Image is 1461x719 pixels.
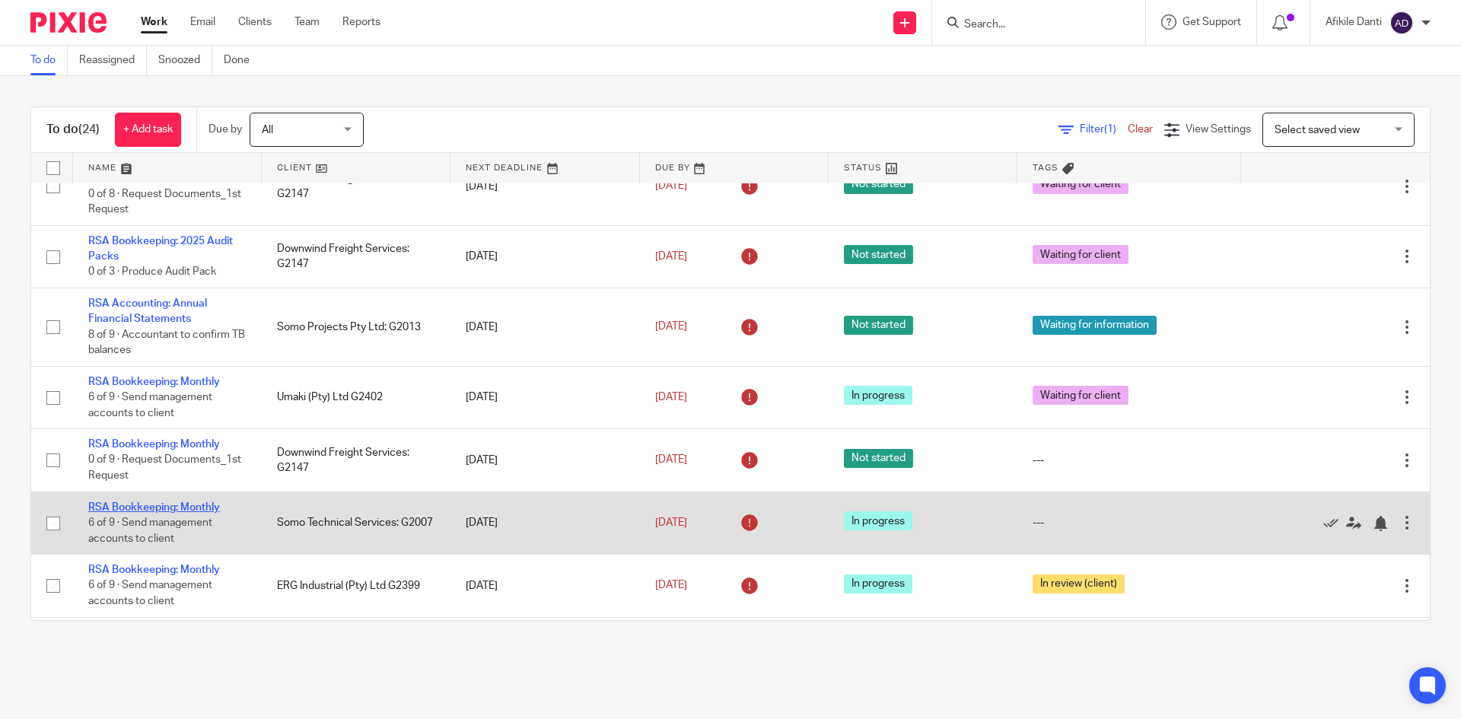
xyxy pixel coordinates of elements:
[238,14,272,30] a: Clients
[262,617,450,679] td: Foxinabox (Pty) Ltd G2401
[1033,453,1226,468] div: ---
[450,225,639,288] td: [DATE]
[88,236,233,262] a: RSA Bookkeeping: 2025 Audit Packs
[1080,124,1128,135] span: Filter
[655,581,687,591] span: [DATE]
[655,517,687,528] span: [DATE]
[844,449,913,468] span: Not started
[224,46,261,75] a: Done
[1323,515,1346,530] a: Mark as done
[655,322,687,332] span: [DATE]
[1275,125,1360,135] span: Select saved view
[88,517,212,544] span: 6 of 9 · Send management accounts to client
[262,288,450,366] td: Somo Projects Pty Ltd: G2013
[88,565,220,575] a: RSA Bookkeeping: Monthly
[655,251,687,262] span: [DATE]
[1389,11,1414,35] img: svg%3E
[844,511,912,530] span: In progress
[158,46,212,75] a: Snoozed
[88,455,241,482] span: 0 of 9 · Request Documents_1st Request
[1186,124,1251,135] span: View Settings
[1033,574,1125,593] span: In review (client)
[844,386,912,405] span: In progress
[88,439,220,450] a: RSA Bookkeeping: Monthly
[30,46,68,75] a: To do
[88,298,207,324] a: RSA Accounting: Annual Financial Statements
[655,455,687,466] span: [DATE]
[115,113,181,147] a: + Add task
[78,123,100,135] span: (24)
[655,181,687,192] span: [DATE]
[46,122,100,138] h1: To do
[844,245,913,264] span: Not started
[1128,124,1153,135] a: Clear
[262,225,450,288] td: Downwind Freight Services: G2147
[88,267,216,278] span: 0 of 3 · Produce Audit Pack
[1033,245,1128,264] span: Waiting for client
[262,147,450,225] td: Downwind Freight Services: G2147
[844,316,913,335] span: Not started
[208,122,242,137] p: Due by
[1033,386,1128,405] span: Waiting for client
[262,366,450,428] td: Umaki (Pty) Ltd G2402
[1033,515,1226,530] div: ---
[190,14,215,30] a: Email
[262,125,273,135] span: All
[450,492,639,554] td: [DATE]
[1033,175,1128,194] span: Waiting for client
[844,574,912,593] span: In progress
[141,14,167,30] a: Work
[1104,124,1116,135] span: (1)
[450,366,639,428] td: [DATE]
[88,377,220,387] a: RSA Bookkeeping: Monthly
[844,175,913,194] span: Not started
[450,617,639,679] td: [DATE]
[450,288,639,366] td: [DATE]
[450,555,639,617] td: [DATE]
[1033,164,1058,172] span: Tags
[1033,316,1157,335] span: Waiting for information
[963,18,1100,32] input: Search
[88,502,220,513] a: RSA Bookkeeping: Monthly
[88,581,212,607] span: 6 of 9 · Send management accounts to client
[450,429,639,492] td: [DATE]
[88,189,241,215] span: 0 of 8 · Request Documents_1st Request
[88,392,212,418] span: 6 of 9 · Send management accounts to client
[262,555,450,617] td: ERG Industrial (Pty) Ltd G2399
[79,46,147,75] a: Reassigned
[1182,17,1241,27] span: Get Support
[88,329,245,356] span: 8 of 9 · Accountant to confirm TB balances
[30,12,107,33] img: Pixie
[262,492,450,554] td: Somo Technical Services: G2007
[294,14,320,30] a: Team
[450,147,639,225] td: [DATE]
[262,429,450,492] td: Downwind Freight Services: G2147
[655,392,687,402] span: [DATE]
[1326,14,1382,30] p: Afikile Danti
[342,14,380,30] a: Reports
